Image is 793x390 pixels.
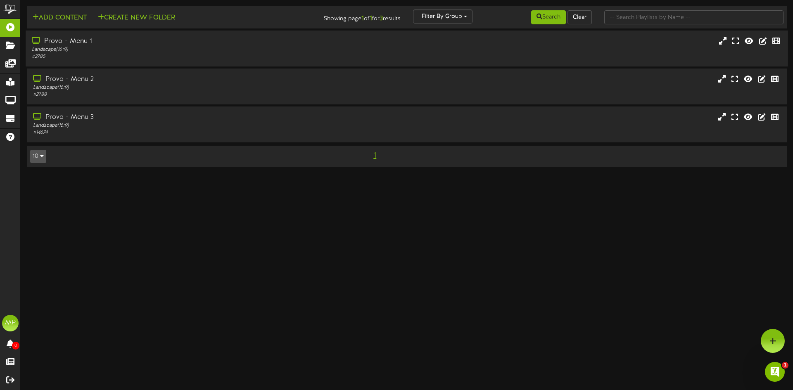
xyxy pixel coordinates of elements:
[33,91,337,98] div: # 2788
[32,53,337,60] div: # 2785
[33,122,337,129] div: Landscape ( 16:9 )
[30,150,46,163] button: 10
[371,151,378,160] span: 1
[33,84,337,91] div: Landscape ( 16:9 )
[380,15,383,22] strong: 3
[782,362,788,369] span: 1
[361,15,364,22] strong: 1
[531,10,566,24] button: Search
[765,362,785,382] iframe: Intercom live chat
[604,10,784,24] input: -- Search Playlists by Name --
[12,342,19,350] span: 0
[30,13,89,23] button: Add Content
[567,10,592,24] button: Clear
[32,37,337,46] div: Provo - Menu 1
[95,13,178,23] button: Create New Folder
[2,315,19,331] div: MP
[32,46,337,53] div: Landscape ( 16:9 )
[370,15,372,22] strong: 1
[413,9,472,24] button: Filter By Group
[33,113,337,122] div: Provo - Menu 3
[33,129,337,136] div: # 14674
[279,9,407,24] div: Showing page of for results
[33,75,337,84] div: Provo - Menu 2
